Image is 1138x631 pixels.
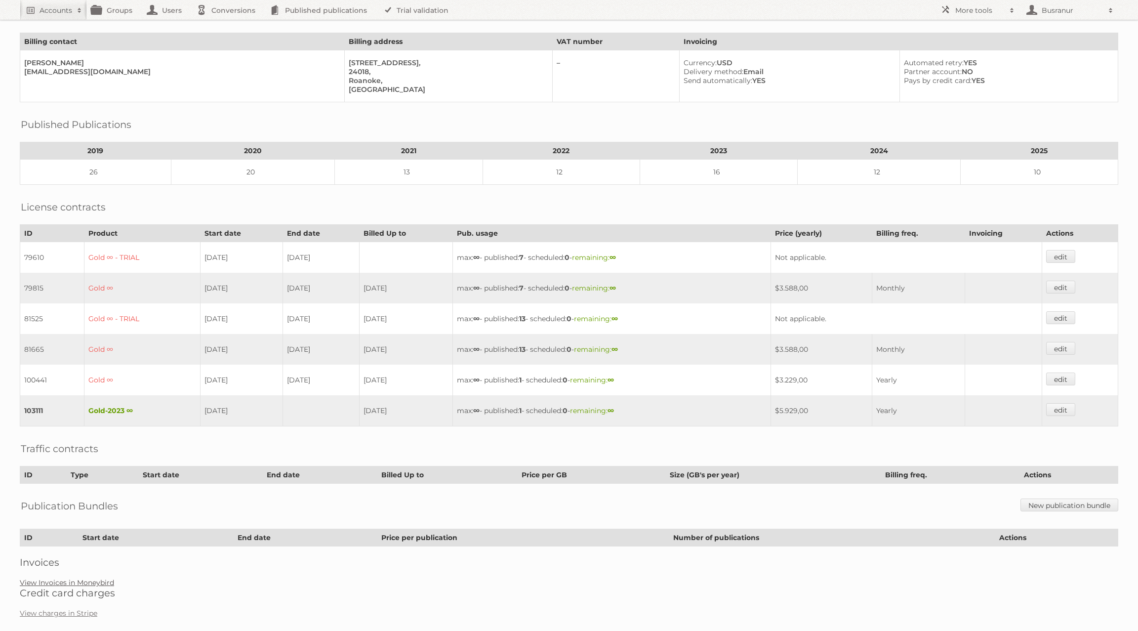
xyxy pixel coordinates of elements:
span: Partner account: [904,67,962,76]
th: ID [20,225,84,242]
td: Gold ∞ [84,334,201,365]
td: max: - published: - scheduled: - [452,273,771,303]
strong: ∞ [473,284,480,293]
strong: 13 [519,345,526,354]
h2: More tools [955,5,1005,15]
td: [DATE] [283,334,359,365]
td: [DATE] [201,395,283,426]
th: Size (GB's per year) [666,466,881,484]
div: Email [684,67,892,76]
th: Billing address [344,33,552,50]
td: Gold ∞ [84,365,201,395]
span: Currency: [684,58,717,67]
strong: 1 [519,376,522,384]
td: Gold-2023 ∞ [84,395,201,426]
td: [DATE] [359,395,452,426]
td: Not applicable. [771,303,1042,334]
a: View charges in Stripe [20,609,97,618]
td: [DATE] [359,303,452,334]
th: 2021 [334,142,483,160]
th: Actions [1042,225,1118,242]
th: Start date [201,225,283,242]
td: [DATE] [201,273,283,303]
td: max: - published: - scheduled: - [452,395,771,426]
div: [GEOGRAPHIC_DATA] [349,85,544,94]
td: max: - published: - scheduled: - [452,242,771,273]
td: 100441 [20,365,84,395]
strong: 7 [519,284,524,293]
td: max: - published: - scheduled: - [452,303,771,334]
td: $3.588,00 [771,334,872,365]
td: Gold ∞ [84,273,201,303]
strong: 7 [519,253,524,262]
td: $3.588,00 [771,273,872,303]
td: 16 [640,160,797,185]
h2: Credit card charges [20,587,1118,599]
a: edit [1046,373,1075,385]
a: edit [1046,403,1075,416]
th: Type [66,466,138,484]
td: – [552,50,679,102]
td: $3.229,00 [771,365,872,395]
strong: ∞ [473,314,480,323]
strong: 0 [565,284,569,293]
th: End date [234,529,377,547]
td: 81525 [20,303,84,334]
th: ID [20,466,67,484]
h2: Published Publications [21,117,131,132]
strong: ∞ [610,253,616,262]
th: Number of publications [669,529,995,547]
td: max: - published: - scheduled: - [452,334,771,365]
h2: Invoices [20,556,1118,568]
th: 2019 [20,142,171,160]
a: View Invoices in Moneybird [20,578,114,587]
td: 103111 [20,395,84,426]
th: Billing freq. [881,466,1020,484]
th: 2024 [797,142,961,160]
td: [DATE] [359,273,452,303]
h2: Traffic contracts [21,441,98,456]
strong: 13 [519,314,526,323]
td: Gold ∞ - TRIAL [84,303,201,334]
td: [DATE] [283,242,359,273]
div: YES [684,76,892,85]
h2: Busranur [1039,5,1103,15]
td: 12 [797,160,961,185]
td: Monthly [872,334,965,365]
td: [DATE] [201,242,283,273]
a: edit [1046,250,1075,263]
th: Product [84,225,201,242]
h2: License contracts [21,200,106,214]
strong: ∞ [608,406,614,415]
td: 79815 [20,273,84,303]
strong: 1 [519,406,522,415]
td: Not applicable. [771,242,1042,273]
td: Monthly [872,273,965,303]
th: Actions [995,529,1118,547]
td: [DATE] [201,365,283,395]
th: Billing freq. [872,225,965,242]
th: Price per GB [517,466,666,484]
th: Price per publication [377,529,669,547]
th: 2020 [171,142,334,160]
th: Price (yearly) [771,225,872,242]
span: Automated retry: [904,58,964,67]
div: [STREET_ADDRESS], [349,58,544,67]
td: [DATE] [283,365,359,395]
span: remaining: [570,376,614,384]
td: Yearly [872,395,965,426]
strong: ∞ [473,345,480,354]
strong: 0 [563,406,568,415]
span: Delivery method: [684,67,743,76]
th: 2022 [483,142,640,160]
div: USD [684,58,892,67]
td: [DATE] [359,365,452,395]
th: Pub. usage [452,225,771,242]
div: [PERSON_NAME] [24,58,336,67]
h2: Publication Bundles [21,499,118,513]
td: [DATE] [283,303,359,334]
strong: 0 [563,376,568,384]
strong: ∞ [608,376,614,384]
th: Actions [1020,466,1118,484]
th: VAT number [552,33,679,50]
